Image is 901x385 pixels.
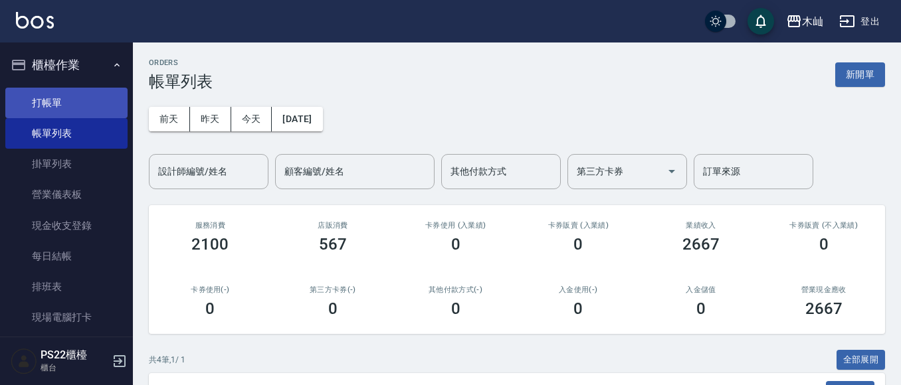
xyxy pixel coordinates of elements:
[5,48,128,82] button: 櫃檯作業
[837,350,886,370] button: 全部展開
[288,285,379,294] h2: 第三方卡券(-)
[16,12,54,29] img: Logo
[802,13,823,30] div: 木屾
[778,221,869,230] h2: 卡券販賣 (不入業績)
[41,348,108,362] h5: PS22櫃檯
[5,179,128,210] a: 營業儀表板
[5,271,128,302] a: 排班表
[805,299,843,318] h3: 2667
[11,348,37,374] img: Person
[835,62,885,87] button: 新開單
[149,354,185,366] p: 共 4 筆, 1 / 1
[819,235,829,254] h3: 0
[410,221,501,230] h2: 卡券使用 (入業績)
[205,299,215,318] h3: 0
[319,235,347,254] h3: 567
[5,118,128,149] a: 帳單列表
[410,285,501,294] h2: 其他付款方式(-)
[231,107,272,131] button: 今天
[272,107,322,131] button: [DATE]
[696,299,706,318] h3: 0
[5,241,128,271] a: 每日結帳
[149,58,213,67] h2: ORDERS
[41,362,108,374] p: 櫃台
[5,88,128,118] a: 打帳單
[5,302,128,333] a: 現場電腦打卡
[533,285,624,294] h2: 入金使用(-)
[748,8,774,35] button: save
[190,107,231,131] button: 昨天
[5,210,128,241] a: 現金收支登錄
[781,8,829,35] button: 木屾
[573,299,583,318] h3: 0
[149,107,190,131] button: 前天
[573,235,583,254] h3: 0
[149,72,213,91] h3: 帳單列表
[165,221,256,230] h3: 服務消費
[682,235,720,254] h3: 2667
[661,161,682,182] button: Open
[191,235,229,254] h3: 2100
[778,285,869,294] h2: 營業現金應收
[165,285,256,294] h2: 卡券使用(-)
[834,9,885,34] button: 登出
[288,221,379,230] h2: 店販消費
[451,235,460,254] h3: 0
[835,68,885,80] a: 新開單
[328,299,338,318] h3: 0
[656,285,747,294] h2: 入金儲值
[451,299,460,318] h3: 0
[533,221,624,230] h2: 卡券販賣 (入業績)
[5,149,128,179] a: 掛單列表
[656,221,747,230] h2: 業績收入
